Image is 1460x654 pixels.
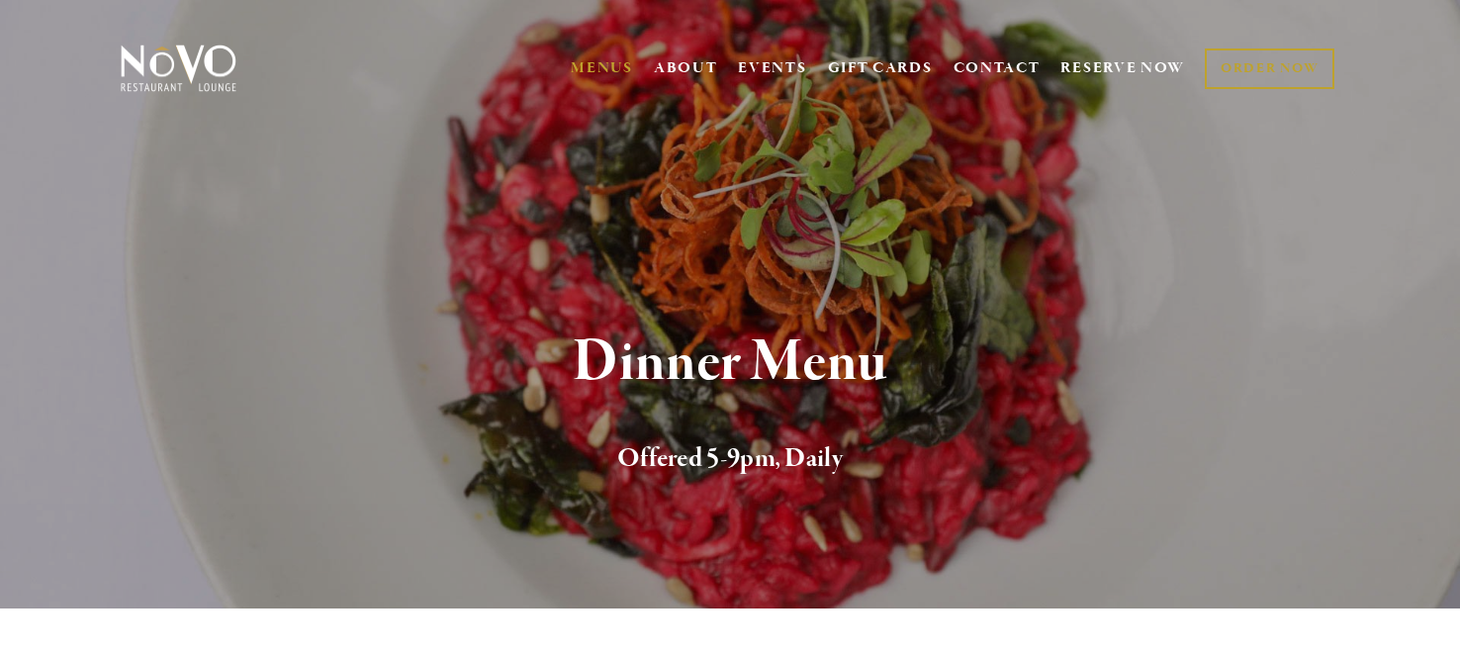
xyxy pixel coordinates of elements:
a: EVENTS [738,58,806,78]
a: CONTACT [954,49,1041,87]
a: MENUS [571,58,633,78]
a: ABOUT [654,58,718,78]
h1: Dinner Menu [153,330,1307,395]
a: ORDER NOW [1205,48,1334,89]
a: RESERVE NOW [1060,49,1185,87]
img: Novo Restaurant &amp; Lounge [117,44,240,93]
a: GIFT CARDS [828,49,933,87]
h2: Offered 5-9pm, Daily [153,438,1307,480]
